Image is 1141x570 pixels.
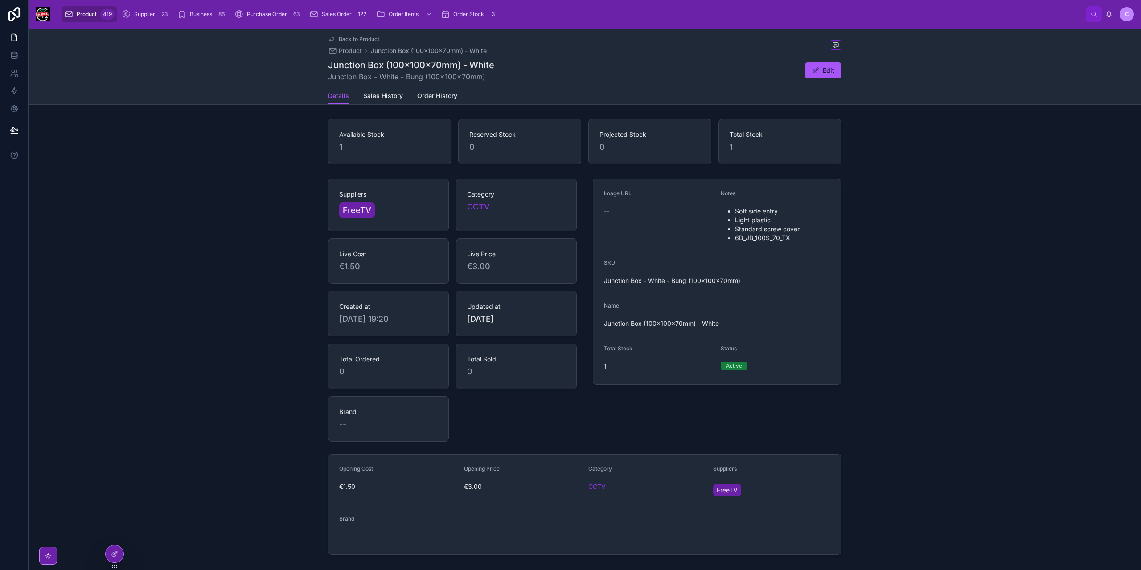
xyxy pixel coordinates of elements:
span: 0 [339,365,438,378]
a: Product [328,46,362,55]
a: Order History [417,88,457,106]
a: CCTV [467,201,490,213]
a: Business86 [175,6,230,22]
span: 1 [604,362,714,371]
span: Total Stock [604,345,632,352]
a: Order Stock3 [438,6,501,22]
span: -- [339,532,345,541]
span: Details [328,91,349,100]
p: [DATE] [467,313,494,325]
span: Live Cost [339,250,438,258]
span: Category [467,190,566,199]
span: 0 [599,141,700,153]
span: Brand [339,515,354,522]
span: €1.50 [339,260,438,273]
span: Projected Stock [599,130,700,139]
span: Junction Box - White - Bung (100x100x70mm) [328,71,494,82]
span: Created at [339,302,438,311]
span: 1 [730,141,830,153]
a: Sales History [363,88,403,106]
div: 86 [216,9,227,20]
li: Soft side entry [735,207,830,216]
span: 0 [469,141,570,153]
a: Product419 [62,6,117,22]
span: Status [721,345,737,352]
a: Sales Order122 [307,6,372,22]
a: CCTV [588,482,606,491]
a: Details [328,88,349,105]
span: 0 [467,365,566,378]
span: Order Items [389,11,419,18]
span: -- [604,207,609,216]
span: Junction Box (100x100x70mm) - White [604,319,830,328]
span: Suppliers [713,465,737,472]
span: €3.00 [464,482,582,491]
span: Junction Box - White - Bung (100x100x70mm) [604,276,830,285]
span: Reserved Stock [469,130,570,139]
span: 1 [339,141,440,153]
li: Standard screw cover [735,225,830,234]
span: Opening Cost [339,465,373,472]
span: Sales Order [322,11,352,18]
a: Order Items [373,6,436,22]
span: Product [77,11,97,18]
span: Notes [721,190,735,197]
span: Category [588,465,612,472]
span: FreeTV [343,204,371,217]
span: Suppliers [339,190,438,199]
span: Name [604,302,619,309]
button: Edit [805,62,841,78]
span: €3.00 [467,260,566,273]
div: 3 [488,9,498,20]
span: Updated at [467,302,566,311]
li: 6B_JB_100S_70_TX [735,234,830,242]
h1: Junction Box (100x100x70mm) - White [328,59,494,71]
li: Light plastic [735,216,830,225]
span: Order History [417,91,457,100]
span: FreeTV [717,486,738,495]
span: Order Stock [453,11,484,18]
a: Junction Box (100x100x70mm) - White [371,46,487,55]
span: [DATE] 19:20 [339,313,438,325]
span: Product [339,46,362,55]
img: App logo [36,7,50,21]
span: Image URL [604,190,632,197]
div: 63 [291,9,302,20]
a: FreeTV [339,202,375,218]
span: €1.50 [339,482,457,491]
a: Purchase Order63 [232,6,305,22]
div: 23 [159,9,170,20]
span: C [1125,11,1129,18]
span: Total Stock [730,130,830,139]
span: Supplier [134,11,155,18]
a: Supplier23 [119,6,173,22]
a: Back to Product [328,36,379,43]
span: Available Stock [339,130,440,139]
div: 122 [355,9,369,20]
span: Business [190,11,212,18]
span: Sales History [363,91,403,100]
span: Total Sold [467,355,566,364]
span: Brand [339,407,438,416]
div: 419 [100,9,115,20]
span: Live Price [467,250,566,258]
a: FreeTV [713,484,741,496]
span: Purchase Order [247,11,287,18]
span: SKU [604,259,615,266]
div: Active [726,362,742,370]
span: Total Ordered [339,355,438,364]
span: Opening Price [464,465,500,472]
span: Back to Product [339,36,379,43]
div: scrollable content [57,4,1086,24]
span: -- [339,418,346,431]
